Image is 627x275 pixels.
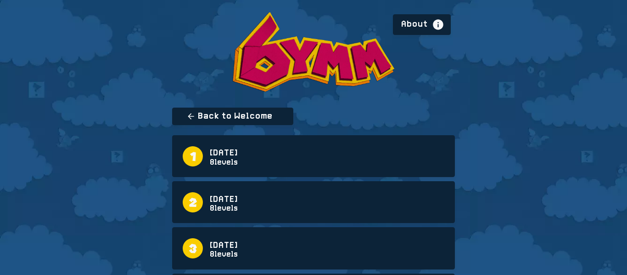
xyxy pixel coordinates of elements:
img: logo [231,12,396,94]
a: 1[DATE]8levels [183,146,444,166]
a: Back to Welcome [168,103,297,129]
span: Back to Welcome [172,108,293,125]
a: 3[DATE]8levels [183,238,444,258]
a: About [389,10,455,39]
a: 2[DATE]8levels [183,192,444,212]
span: About [393,14,451,35]
a: logo [231,12,396,95]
